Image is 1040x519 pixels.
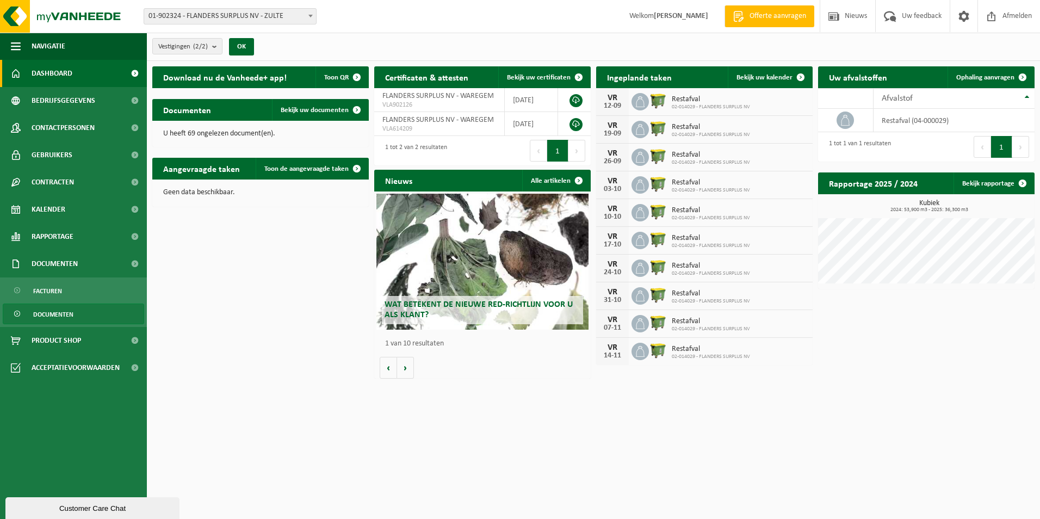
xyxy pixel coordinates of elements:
div: VR [602,288,623,296]
button: 1 [547,140,568,162]
h2: Certificaten & attesten [374,66,479,88]
img: WB-1100-HPE-GN-50 [649,313,667,332]
a: Offerte aanvragen [725,5,814,27]
span: Rapportage [32,223,73,250]
img: WB-1100-HPE-GN-50 [649,119,667,138]
span: Bekijk uw certificaten [507,74,571,81]
span: 02-014029 - FLANDERS SURPLUS NV [672,215,750,221]
p: 1 van 10 resultaten [385,340,585,348]
span: 02-014029 - FLANDERS SURPLUS NV [672,132,750,138]
div: VR [602,121,623,130]
a: Documenten [3,304,144,324]
span: 01-902324 - FLANDERS SURPLUS NV - ZULTE [144,9,316,24]
div: 1 tot 2 van 2 resultaten [380,139,447,163]
span: Dashboard [32,60,72,87]
div: VR [602,149,623,158]
span: Contracten [32,169,74,196]
h2: Nieuws [374,170,423,191]
a: Bekijk uw documenten [272,99,368,121]
div: 19-09 [602,130,623,138]
span: Restafval [672,289,750,298]
button: Next [1012,136,1029,158]
button: Vorige [380,357,397,379]
img: WB-1100-HPE-GN-50 [649,91,667,110]
span: 02-014029 - FLANDERS SURPLUS NV [672,187,750,194]
img: WB-1100-HPE-GN-50 [649,230,667,249]
button: Previous [530,140,547,162]
div: VR [602,205,623,213]
img: WB-1100-HPE-GN-50 [649,147,667,165]
span: 02-014029 - FLANDERS SURPLUS NV [672,104,750,110]
a: Toon de aangevraagde taken [256,158,368,180]
img: WB-1100-HPE-GN-50 [649,202,667,221]
span: FLANDERS SURPLUS NV - WAREGEM [382,116,494,124]
img: WB-1100-HPE-GN-50 [649,258,667,276]
div: 31-10 [602,296,623,304]
a: Alle artikelen [522,170,590,191]
div: 24-10 [602,269,623,276]
p: U heeft 69 ongelezen document(en). [163,130,358,138]
h2: Documenten [152,99,222,120]
h2: Rapportage 2025 / 2024 [818,172,928,194]
span: Documenten [33,304,73,325]
div: 17-10 [602,241,623,249]
img: WB-1100-HPE-GN-50 [649,286,667,304]
span: Restafval [672,151,750,159]
td: restafval (04-000029) [874,109,1035,132]
span: VLA614209 [382,125,496,133]
p: Geen data beschikbaar. [163,189,358,196]
img: WB-1100-HPE-GN-50 [649,175,667,193]
button: OK [229,38,254,55]
h2: Ingeplande taken [596,66,683,88]
span: Restafval [672,345,750,354]
span: VLA902126 [382,101,496,109]
span: 02-014029 - FLANDERS SURPLUS NV [672,298,750,305]
span: 02-014029 - FLANDERS SURPLUS NV [672,354,750,360]
div: 10-10 [602,213,623,221]
div: 14-11 [602,352,623,360]
div: VR [602,343,623,352]
div: 26-09 [602,158,623,165]
h2: Uw afvalstoffen [818,66,898,88]
div: VR [602,316,623,324]
span: Toon QR [324,74,349,81]
span: 01-902324 - FLANDERS SURPLUS NV - ZULTE [144,8,317,24]
div: 03-10 [602,186,623,193]
span: 02-014029 - FLANDERS SURPLUS NV [672,270,750,277]
span: 02-014029 - FLANDERS SURPLUS NV [672,243,750,249]
iframe: chat widget [5,495,182,519]
count: (2/2) [193,43,208,50]
span: Gebruikers [32,141,72,169]
span: Navigatie [32,33,65,60]
span: Documenten [32,250,78,277]
span: Toon de aangevraagde taken [264,165,349,172]
span: Restafval [672,262,750,270]
div: 07-11 [602,324,623,332]
span: Ophaling aanvragen [956,74,1014,81]
span: Offerte aanvragen [747,11,809,22]
div: VR [602,94,623,102]
span: Vestigingen [158,39,208,55]
span: Bekijk uw kalender [736,74,793,81]
span: Acceptatievoorwaarden [32,354,120,381]
td: [DATE] [505,88,558,112]
a: Bekijk uw certificaten [498,66,590,88]
span: Contactpersonen [32,114,95,141]
button: Vestigingen(2/2) [152,38,222,54]
span: Kalender [32,196,65,223]
span: Wat betekent de nieuwe RED-richtlijn voor u als klant? [385,300,573,319]
span: Bedrijfsgegevens [32,87,95,114]
h3: Kubiek [824,200,1035,213]
span: FLANDERS SURPLUS NV - WAREGEM [382,92,494,100]
button: Toon QR [315,66,368,88]
span: Restafval [672,234,750,243]
div: 1 tot 1 van 1 resultaten [824,135,891,159]
span: Restafval [672,206,750,215]
span: Restafval [672,178,750,187]
button: Previous [974,136,991,158]
a: Wat betekent de nieuwe RED-richtlijn voor u als klant? [376,194,589,330]
a: Ophaling aanvragen [948,66,1033,88]
span: Bekijk uw documenten [281,107,349,114]
a: Bekijk uw kalender [728,66,812,88]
